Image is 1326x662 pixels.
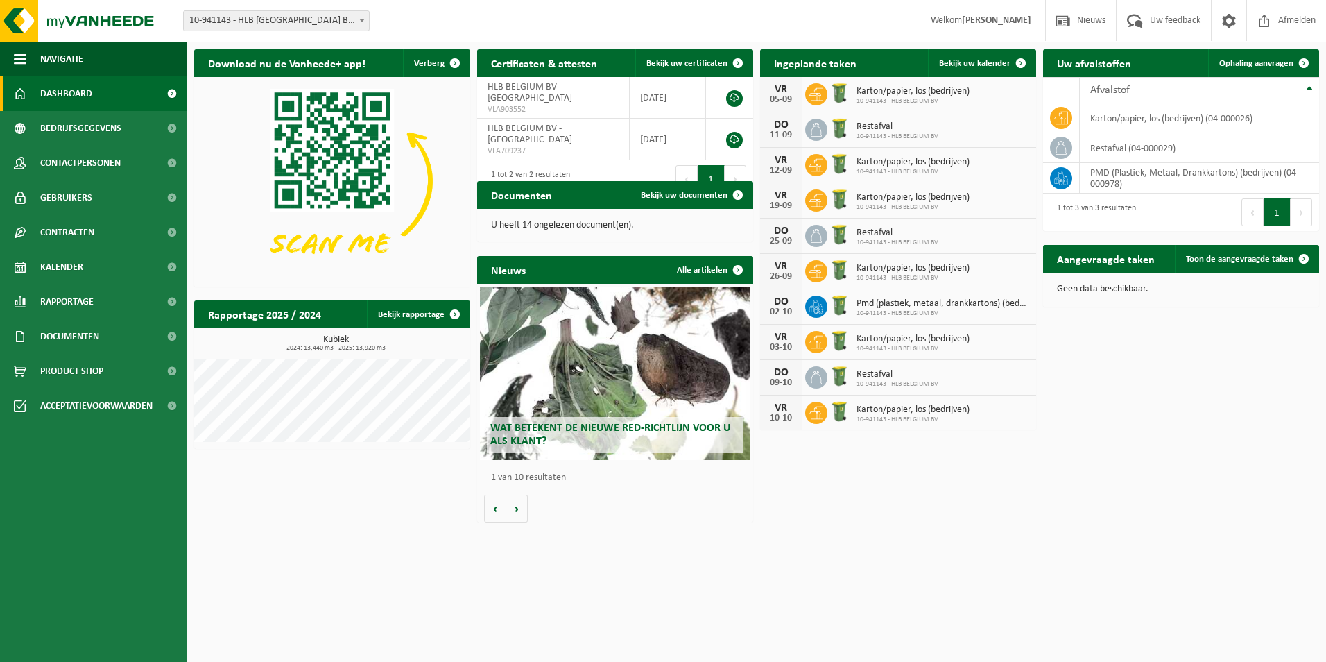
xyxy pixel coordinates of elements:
[194,49,379,76] h2: Download nu de Vanheede+ app!
[760,49,870,76] h2: Ingeplande taken
[1219,59,1293,68] span: Ophaling aanvragen
[856,133,938,141] span: 10-941143 - HLB BELGIUM BV
[484,495,506,523] button: Vorige
[635,49,752,77] a: Bekijk uw certificaten
[767,296,795,307] div: DO
[856,97,970,105] span: 10-941143 - HLB BELGIUM BV
[856,298,1029,309] span: Pmd (plastiek, metaal, drankkartons) (bedrijven)
[477,181,566,208] h2: Documenten
[477,49,611,76] h2: Certificaten & attesten
[856,86,970,97] span: Karton/papier, los (bedrijven)
[767,414,795,423] div: 10-10
[962,15,1031,26] strong: [PERSON_NAME]
[827,117,851,140] img: WB-0240-HPE-GN-51
[1043,49,1145,76] h2: Uw afvalstoffen
[928,49,1035,77] a: Bekijk uw kalender
[856,228,938,239] span: Restafval
[856,380,938,389] span: 10-941143 - HLB BELGIUM BV
[40,76,92,111] span: Dashboard
[1291,198,1312,226] button: Next
[1080,163,1319,194] td: PMD (Plastiek, Metaal, Drankkartons) (bedrijven) (04-000978)
[767,226,795,237] div: DO
[40,354,103,389] span: Product Shop
[40,250,83,285] span: Kalender
[675,165,698,193] button: Previous
[491,473,746,483] p: 1 van 10 resultaten
[201,345,470,352] span: 2024: 13,440 m3 - 2025: 13,920 m3
[1175,245,1318,273] a: Toon de aangevraagde taken
[40,285,94,319] span: Rapportage
[827,258,851,282] img: WB-0240-HPE-GN-51
[767,155,795,166] div: VR
[856,121,938,133] span: Restafval
[40,42,83,76] span: Navigatie
[856,369,938,380] span: Restafval
[856,263,970,274] span: Karton/papier, los (bedrijven)
[488,104,619,115] span: VLA903552
[641,191,727,200] span: Bekijk uw documenten
[939,59,1010,68] span: Bekijk uw kalender
[767,332,795,343] div: VR
[827,400,851,423] img: WB-0240-HPE-GN-51
[490,423,730,447] span: Wat betekent de nieuwe RED-richtlijn voor u als klant?
[40,215,94,250] span: Contracten
[491,221,739,230] p: U heeft 14 ongelezen document(en).
[767,402,795,414] div: VR
[856,203,970,212] span: 10-941143 - HLB BELGIUM BV
[767,95,795,105] div: 05-09
[1080,133,1319,163] td: restafval (04-000029)
[856,345,970,353] span: 10-941143 - HLB BELGIUM BV
[646,59,727,68] span: Bekijk uw certificaten
[1208,49,1318,77] a: Ophaling aanvragen
[183,10,370,31] span: 10-941143 - HLB BELGIUM BV - KORTRIJK
[767,166,795,176] div: 12-09
[827,223,851,246] img: WB-0240-HPE-GN-51
[767,201,795,211] div: 19-09
[856,405,970,416] span: Karton/papier, los (bedrijven)
[201,335,470,352] h3: Kubiek
[40,389,153,423] span: Acceptatievoorwaarden
[767,130,795,140] div: 11-09
[767,119,795,130] div: DO
[856,192,970,203] span: Karton/papier, los (bedrijven)
[767,307,795,317] div: 02-10
[484,164,570,194] div: 1 tot 2 van 2 resultaten
[767,272,795,282] div: 26-09
[767,190,795,201] div: VR
[698,165,725,193] button: 1
[827,81,851,105] img: WB-0240-HPE-GN-51
[725,165,746,193] button: Next
[856,239,938,247] span: 10-941143 - HLB BELGIUM BV
[477,256,540,283] h2: Nieuws
[506,495,528,523] button: Volgende
[414,59,445,68] span: Verberg
[767,261,795,272] div: VR
[856,168,970,176] span: 10-941143 - HLB BELGIUM BV
[856,334,970,345] span: Karton/papier, los (bedrijven)
[488,124,572,145] span: HLB BELGIUM BV - [GEOGRAPHIC_DATA]
[856,274,970,282] span: 10-941143 - HLB BELGIUM BV
[856,157,970,168] span: Karton/papier, los (bedrijven)
[767,367,795,378] div: DO
[367,300,469,328] a: Bekijk rapportage
[827,364,851,388] img: WB-0240-HPE-GN-51
[40,111,121,146] span: Bedrijfsgegevens
[1090,85,1130,96] span: Afvalstof
[194,300,335,328] h2: Rapportage 2025 / 2024
[767,343,795,353] div: 03-10
[630,119,706,160] td: [DATE]
[40,146,121,180] span: Contactpersonen
[1043,245,1169,272] h2: Aangevraagde taken
[403,49,469,77] button: Verberg
[40,319,99,354] span: Documenten
[827,329,851,353] img: WB-0240-HPE-GN-51
[856,309,1029,318] span: 10-941143 - HLB BELGIUM BV
[488,82,572,103] span: HLB BELGIUM BV - [GEOGRAPHIC_DATA]
[1264,198,1291,226] button: 1
[1241,198,1264,226] button: Previous
[630,181,752,209] a: Bekijk uw documenten
[827,152,851,176] img: WB-0240-HPE-GN-51
[630,77,706,119] td: [DATE]
[480,287,750,460] a: Wat betekent de nieuwe RED-richtlijn voor u als klant?
[1080,103,1319,133] td: karton/papier, los (bedrijven) (04-000026)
